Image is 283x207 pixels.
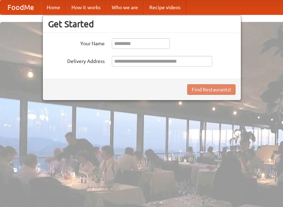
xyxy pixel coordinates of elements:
a: Recipe videos [144,0,186,15]
a: FoodMe [0,0,41,15]
button: Find Restaurants! [187,84,236,95]
a: Who we are [106,0,144,15]
h3: Get Started [48,19,236,29]
label: Delivery Address [48,56,105,65]
a: Home [41,0,66,15]
label: Your Name [48,38,105,47]
a: How it works [66,0,106,15]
